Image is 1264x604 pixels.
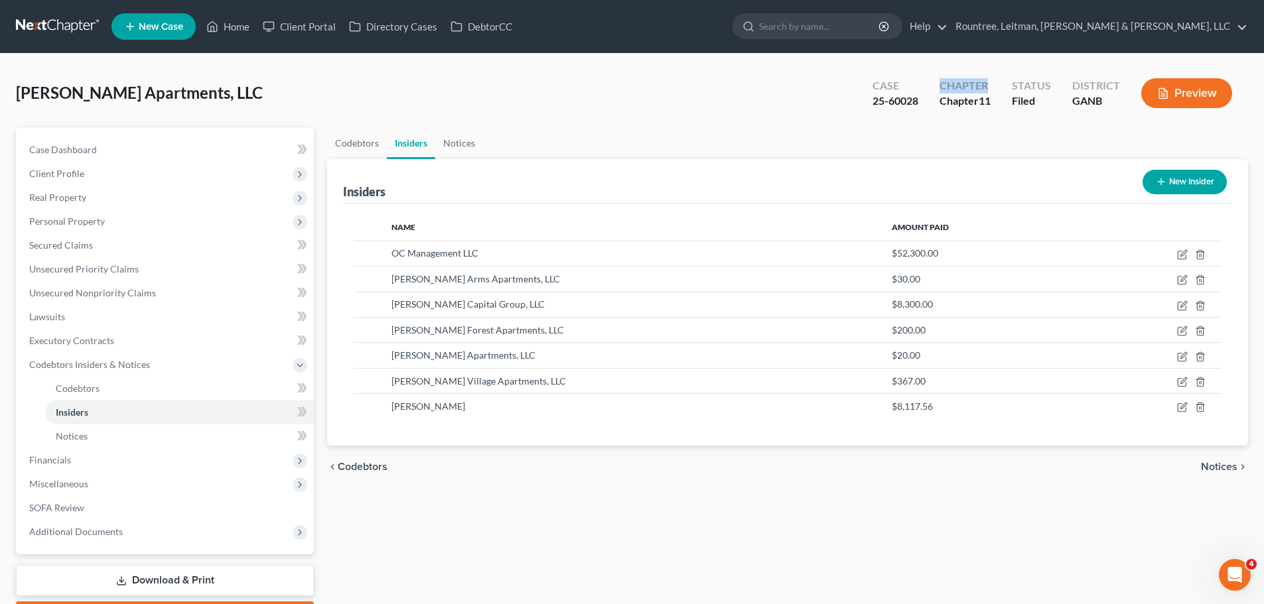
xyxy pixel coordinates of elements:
[892,273,920,284] span: $30.00
[139,22,183,32] span: New Case
[29,168,84,179] span: Client Profile
[343,184,386,200] div: Insiders
[45,400,314,424] a: Insiders
[1237,461,1248,472] i: chevron_right
[391,400,465,412] span: [PERSON_NAME]
[29,287,156,298] span: Unsecured Nonpriority Claims
[892,324,926,335] span: $200.00
[327,461,338,472] i: chevron_left
[444,15,519,38] a: DebtorCC
[892,375,926,387] span: $367.00
[45,377,314,400] a: Codebtors
[940,93,991,109] div: Chapter
[19,138,314,162] a: Case Dashboard
[200,15,256,38] a: Home
[29,311,65,322] span: Lawsuits
[338,461,387,472] span: Codebtors
[1201,461,1237,472] span: Notices
[979,94,991,107] span: 11
[29,239,93,251] span: Secured Claims
[29,144,97,155] span: Case Dashboard
[1141,78,1232,108] button: Preview
[1201,461,1248,472] button: Notices chevron_right
[391,273,560,284] span: [PERSON_NAME] Arms Apartments, LLC
[391,324,564,335] span: [PERSON_NAME] Forest Apartments, LLC
[873,78,918,93] div: Case
[903,15,948,38] a: Help
[892,400,933,412] span: $8,117.56
[56,430,88,442] span: Notices
[19,329,314,353] a: Executory Contracts
[1072,78,1120,93] div: District
[29,526,123,537] span: Additional Documents
[29,502,84,513] span: SOFA Review
[892,222,949,232] span: Amount Paid
[873,93,918,109] div: 25-60028
[29,192,86,203] span: Real Property
[19,257,314,281] a: Unsecured Priority Claims
[16,83,263,102] span: [PERSON_NAME] Apartments, LLC
[387,127,435,159] a: Insiders
[327,461,387,472] button: chevron_left Codebtors
[892,298,933,310] span: $8,300.00
[19,281,314,305] a: Unsecured Nonpriority Claims
[940,78,991,93] div: Chapter
[391,375,566,387] span: [PERSON_NAME] Village Apartments, LLC
[1143,170,1227,194] button: New Insider
[391,349,535,361] span: [PERSON_NAME] Apartments, LLC
[56,406,88,418] span: Insiders
[29,454,71,465] span: Financials
[435,127,483,159] a: Notices
[29,478,88,489] span: Miscellaneous
[19,233,314,257] a: Secured Claims
[1012,93,1051,109] div: Filed
[56,383,100,394] span: Codebtors
[1072,93,1120,109] div: GANB
[391,222,415,232] span: Name
[1012,78,1051,93] div: Status
[1246,559,1257,570] span: 4
[19,305,314,329] a: Lawsuits
[29,263,139,274] span: Unsecured Priority Claims
[29,335,114,346] span: Executory Contracts
[1219,559,1251,591] iframe: Intercom live chat
[16,565,314,596] a: Download & Print
[342,15,444,38] a: Directory Cases
[29,359,150,370] span: Codebtors Insiders & Notices
[759,14,880,38] input: Search by name...
[892,349,920,361] span: $20.00
[29,215,105,227] span: Personal Property
[45,424,314,448] a: Notices
[892,247,938,259] span: $52,300.00
[391,247,478,259] span: OC Management LLC
[327,127,387,159] a: Codebtors
[391,298,545,310] span: [PERSON_NAME] Capital Group, LLC
[19,496,314,520] a: SOFA Review
[256,15,342,38] a: Client Portal
[949,15,1247,38] a: Rountree, Leitman, [PERSON_NAME] & [PERSON_NAME], LLC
